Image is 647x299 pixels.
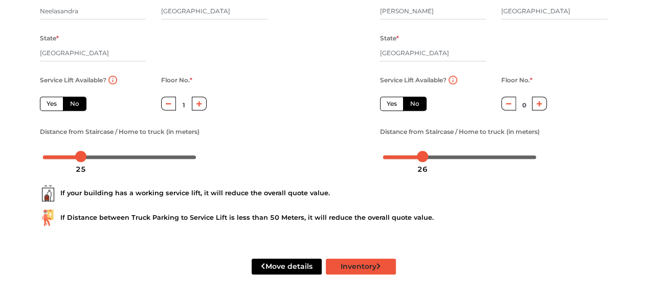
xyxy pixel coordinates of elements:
label: No [403,97,427,111]
label: Yes [380,97,404,111]
div: 25 [72,160,90,178]
label: Service Lift Available? [380,74,447,87]
label: Service Lift Available? [40,74,106,87]
div: If your building has a working service lift, it will reduce the overall quote value. [40,185,608,201]
button: Inventory [326,259,396,274]
label: State [40,32,59,45]
label: Yes [40,97,63,111]
label: Floor No. [501,74,532,87]
label: No [63,97,86,111]
label: Distance from Staircase / Home to truck (in meters) [40,125,199,139]
div: If Distance between Truck Parking to Service Lift is less than 50 Meters, it will reduce the over... [40,210,608,226]
label: Distance from Staircase / Home to truck (in meters) [380,125,540,139]
img: ... [40,210,56,226]
img: ... [40,185,56,201]
button: Move details [252,259,322,274]
label: Floor No. [161,74,192,87]
div: 26 [413,160,432,178]
label: State [380,32,399,45]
